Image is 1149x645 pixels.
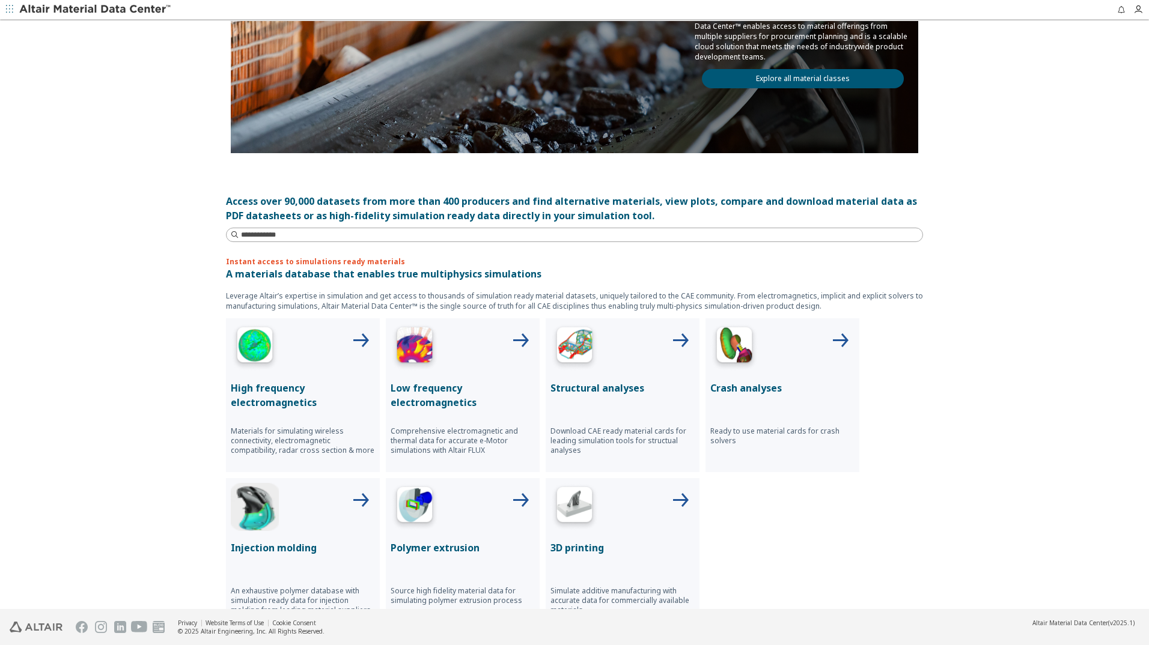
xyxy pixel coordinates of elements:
img: Low Frequency Icon [391,323,439,371]
button: 3D Printing Icon3D printingSimulate additive manufacturing with accurate data for commercially av... [546,478,699,632]
a: Privacy [178,619,197,627]
img: 3D Printing Icon [550,483,599,531]
div: Access over 90,000 datasets from more than 400 producers and find alternative materials, view plo... [226,194,923,223]
button: Polymer Extrusion IconPolymer extrusionSource high fidelity material data for simulating polymer ... [386,478,540,632]
p: Simulate additive manufacturing with accurate data for commercially available materials [550,586,695,615]
img: Altair Material Data Center [19,4,172,16]
p: Source high fidelity material data for simulating polymer extrusion process [391,586,535,605]
a: Cookie Consent [272,619,316,627]
span: Altair Material Data Center [1032,619,1108,627]
p: Structural analyses [550,381,695,395]
img: Crash Analyses Icon [710,323,758,371]
p: Leverage Altair’s expertise in simulation and get access to thousands of simulation ready materia... [226,291,923,311]
button: Structural Analyses IconStructural analysesDownload CAE ready material cards for leading simulati... [546,318,699,472]
div: (v2025.1) [1032,619,1135,627]
p: 3D printing [550,541,695,555]
a: Explore all material classes [702,69,904,88]
p: Ready to use material cards for crash solvers [710,426,855,446]
p: Crash analyses [710,381,855,395]
p: An exhaustive polymer database with simulation ready data for injection molding from leading mate... [231,586,375,615]
p: Injection molding [231,541,375,555]
p: Materials for simulating wireless connectivity, electromagnetic compatibility, radar cross sectio... [231,426,375,455]
button: Low Frequency IconLow frequency electromagneticsComprehensive electromagnetic and thermal data fo... [386,318,540,472]
button: Injection Molding IconInjection moldingAn exhaustive polymer database with simulation ready data ... [226,478,380,632]
p: A materials database that enables true multiphysics simulations [226,267,923,281]
p: High frequency electromagnetics [231,381,375,410]
a: Website Terms of Use [206,619,264,627]
img: Structural Analyses Icon [550,323,599,371]
p: Polymer extrusion [391,541,535,555]
img: Polymer Extrusion Icon [391,483,439,531]
button: High Frequency IconHigh frequency electromagneticsMaterials for simulating wireless connectivity,... [226,318,380,472]
img: Altair Engineering [10,622,62,632]
p: Low frequency electromagnetics [391,381,535,410]
div: © 2025 Altair Engineering, Inc. All Rights Reserved. [178,627,325,635]
img: Injection Molding Icon [231,483,279,531]
img: High Frequency Icon [231,323,279,371]
p: Instant access to simulations ready materials [226,256,923,267]
button: Crash Analyses IconCrash analysesReady to use material cards for crash solvers [706,318,859,472]
p: Download CAE ready material cards for leading simulation tools for structual analyses [550,426,695,455]
p: Comprehensive electromagnetic and thermal data for accurate e-Motor simulations with Altair FLUX [391,426,535,455]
